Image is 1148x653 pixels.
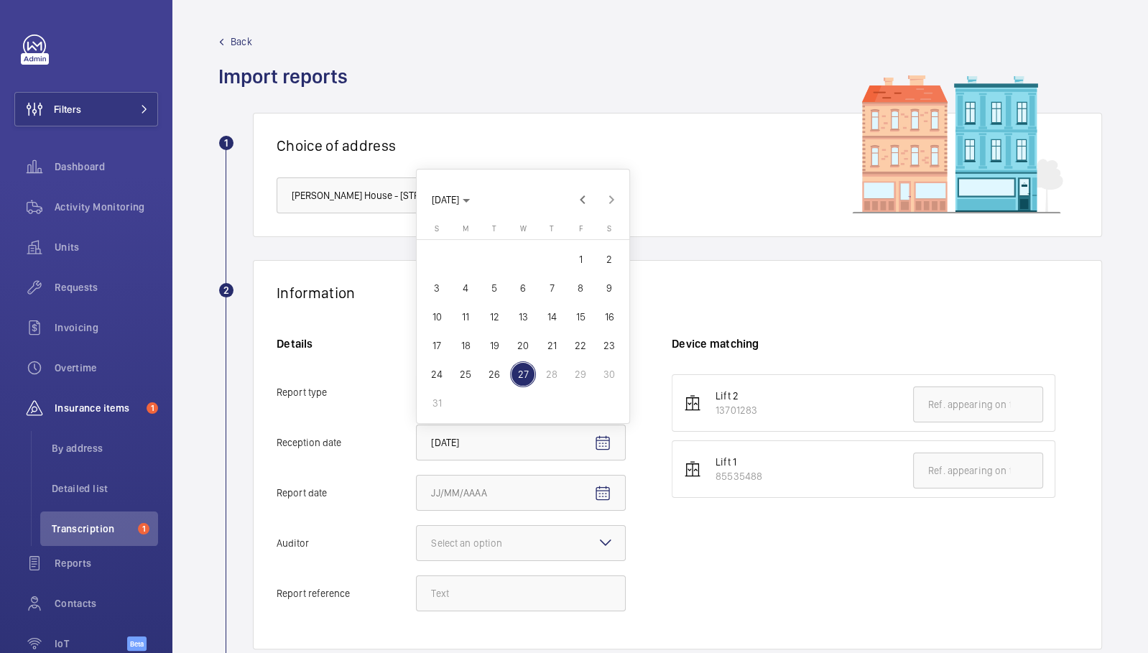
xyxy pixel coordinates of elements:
[596,304,622,330] span: 16
[578,224,582,233] span: F
[596,361,622,387] span: 30
[432,194,459,205] span: [DATE]
[568,275,593,301] span: 8
[566,302,595,331] button: August 15, 2025
[537,302,566,331] button: August 14, 2025
[566,331,595,360] button: August 22, 2025
[451,302,480,331] button: August 11, 2025
[596,333,622,358] span: 23
[451,360,480,389] button: August 25, 2025
[537,360,566,389] button: August 28, 2025
[510,304,536,330] span: 13
[510,361,536,387] span: 27
[539,275,565,301] span: 7
[539,333,565,358] span: 21
[509,302,537,331] button: August 13, 2025
[480,302,509,331] button: August 12, 2025
[568,304,593,330] span: 15
[566,245,595,274] button: August 1, 2025
[595,274,624,302] button: August 9, 2025
[481,333,507,358] span: 19
[566,274,595,302] button: August 8, 2025
[539,361,565,387] span: 28
[596,246,622,272] span: 2
[480,274,509,302] button: August 5, 2025
[453,275,478,301] span: 4
[550,224,554,233] span: T
[422,302,451,331] button: August 10, 2025
[595,302,624,331] button: August 16, 2025
[537,331,566,360] button: August 21, 2025
[510,333,536,358] span: 20
[595,331,624,360] button: August 23, 2025
[463,224,468,233] span: M
[510,275,536,301] span: 6
[509,274,537,302] button: August 6, 2025
[422,331,451,360] button: August 17, 2025
[424,361,450,387] span: 24
[539,304,565,330] span: 14
[481,275,507,301] span: 5
[424,333,450,358] span: 17
[481,361,507,387] span: 26
[422,274,451,302] button: August 3, 2025
[537,274,566,302] button: August 7, 2025
[492,224,496,233] span: T
[451,274,480,302] button: August 4, 2025
[481,304,507,330] span: 12
[568,361,593,387] span: 29
[509,360,537,389] button: August 27, 2025
[422,389,451,417] button: August 31, 2025
[595,245,624,274] button: August 2, 2025
[426,187,476,213] button: Choose month and year
[435,224,439,233] span: S
[453,304,478,330] span: 11
[596,275,622,301] span: 9
[509,331,537,360] button: August 20, 2025
[568,185,597,214] button: Previous month
[566,360,595,389] button: August 29, 2025
[424,390,450,416] span: 31
[424,275,450,301] span: 3
[453,361,478,387] span: 25
[480,360,509,389] button: August 26, 2025
[568,246,593,272] span: 1
[607,224,611,233] span: S
[480,331,509,360] button: August 19, 2025
[568,333,593,358] span: 22
[519,224,526,233] span: W
[422,360,451,389] button: August 24, 2025
[451,331,480,360] button: August 18, 2025
[424,304,450,330] span: 10
[453,333,478,358] span: 18
[595,360,624,389] button: August 30, 2025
